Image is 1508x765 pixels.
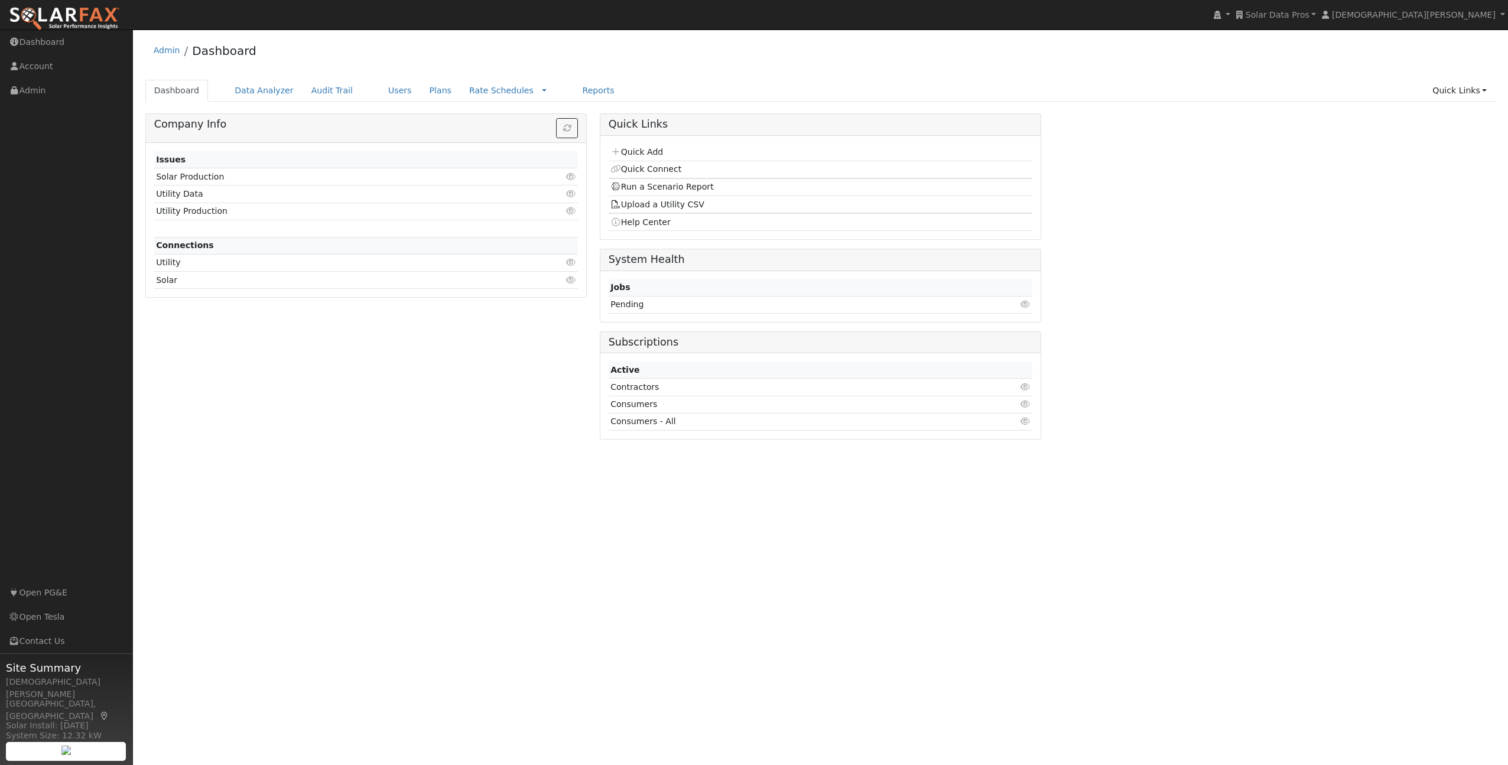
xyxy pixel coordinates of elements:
[145,80,209,102] a: Dashboard
[1020,383,1031,391] i: Click to view
[6,720,126,732] div: Solar Install: [DATE]
[1020,400,1031,408] i: Click to view
[6,676,126,701] div: [DEMOGRAPHIC_DATA][PERSON_NAME]
[610,164,681,174] a: Quick Connect
[610,365,640,375] strong: Active
[565,190,576,198] i: Click to view
[609,413,960,430] td: Consumers - All
[565,207,576,215] i: Click to view
[9,6,120,31] img: SolarFax
[469,86,534,95] a: Rate Schedules
[1020,417,1031,425] i: Click to view
[154,168,510,185] td: Solar Production
[154,254,510,271] td: Utility
[192,44,256,58] a: Dashboard
[154,185,510,203] td: Utility Data
[610,147,663,157] a: Quick Add
[156,155,186,164] strong: Issues
[156,240,214,250] strong: Connections
[6,698,126,722] div: [GEOGRAPHIC_DATA], [GEOGRAPHIC_DATA]
[154,272,510,289] td: Solar
[154,203,510,220] td: Utility Production
[609,296,914,313] td: Pending
[99,711,110,721] a: Map
[573,80,623,102] a: Reports
[610,200,704,209] a: Upload a Utility CSV
[609,396,960,413] td: Consumers
[154,118,578,131] h5: Company Info
[6,730,126,742] div: System Size: 12.32 kW
[154,45,180,55] a: Admin
[609,118,1033,131] h5: Quick Links
[6,660,126,676] span: Site Summary
[1020,300,1031,308] i: Click to view
[226,80,303,102] a: Data Analyzer
[565,172,576,181] i: Click to view
[303,80,362,102] a: Audit Trail
[379,80,421,102] a: Users
[1423,80,1496,102] a: Quick Links
[1246,10,1309,19] span: Solar Data Pros
[609,253,1033,266] h5: System Health
[1332,10,1496,19] span: [DEMOGRAPHIC_DATA][PERSON_NAME]
[610,182,714,191] a: Run a Scenario Report
[565,276,576,284] i: Click to view
[610,282,630,292] strong: Jobs
[61,746,71,755] img: retrieve
[565,258,576,266] i: Click to view
[610,217,671,227] a: Help Center
[609,336,1033,349] h5: Subscriptions
[609,379,960,396] td: Contractors
[421,80,460,102] a: Plans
